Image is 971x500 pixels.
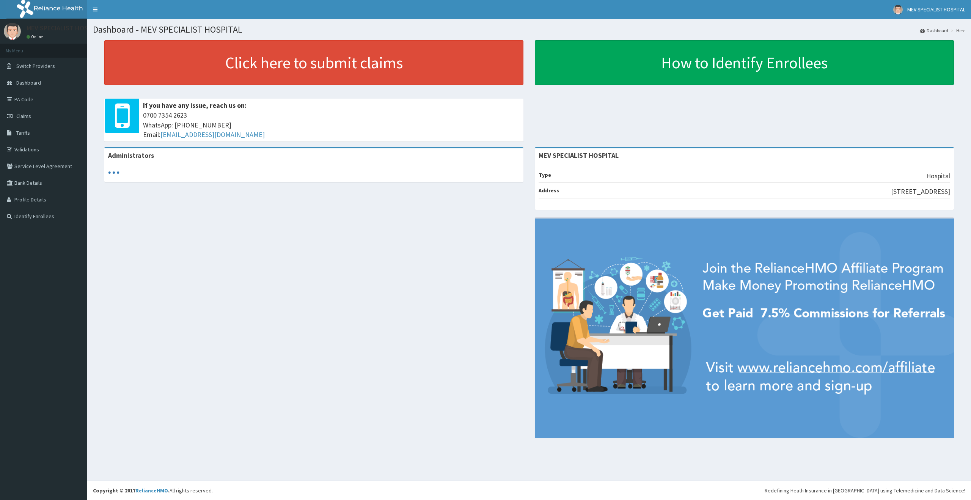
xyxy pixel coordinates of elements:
h1: Dashboard - MEV SPECIALIST HOSPITAL [93,25,965,35]
svg: audio-loading [108,167,119,178]
span: Switch Providers [16,63,55,69]
li: Here [949,27,965,34]
b: Type [539,171,551,178]
span: Tariffs [16,129,30,136]
a: Dashboard [920,27,948,34]
b: Administrators [108,151,154,160]
span: MEV SPECIALIST HOSPITAL [907,6,965,13]
div: Redefining Heath Insurance in [GEOGRAPHIC_DATA] using Telemedicine and Data Science! [765,487,965,494]
a: Click here to submit claims [104,40,523,85]
a: How to Identify Enrollees [535,40,954,85]
p: MEV SPECIALIST HOSPITAL [27,25,105,31]
span: 0700 7354 2623 WhatsApp: [PHONE_NUMBER] Email: [143,110,520,140]
img: User Image [893,5,903,14]
img: User Image [4,23,21,40]
img: provider-team-banner.png [535,219,954,438]
p: [STREET_ADDRESS] [891,187,950,197]
span: Claims [16,113,31,119]
span: Dashboard [16,79,41,86]
b: Address [539,187,559,194]
b: If you have any issue, reach us on: [143,101,247,110]
strong: MEV SPECIALIST HOSPITAL [539,151,619,160]
a: Online [27,34,45,39]
a: RelianceHMO [135,487,168,494]
footer: All rights reserved. [87,481,971,500]
p: Hospital [926,171,950,181]
strong: Copyright © 2017 . [93,487,170,494]
a: [EMAIL_ADDRESS][DOMAIN_NAME] [160,130,265,139]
